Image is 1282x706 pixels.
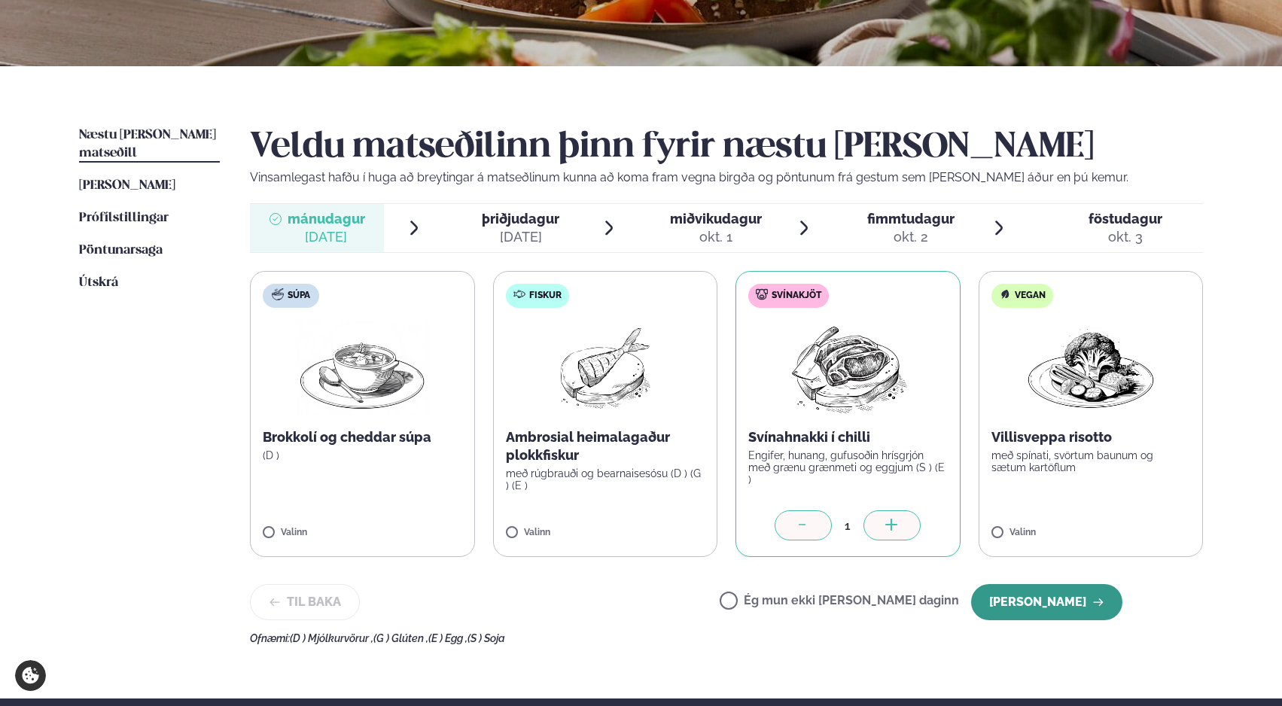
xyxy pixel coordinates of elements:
span: (G ) Glúten , [373,632,428,644]
a: Útskrá [79,274,118,292]
p: með rúgbrauði og bearnaisesósu (D ) (G ) (E ) [506,467,705,491]
span: Svínakjöt [772,290,821,302]
span: (E ) Egg , [428,632,467,644]
a: Prófílstillingar [79,209,169,227]
p: Vinsamlegast hafðu í huga að breytingar á matseðlinum kunna að koma fram vegna birgða og pöntunum... [250,169,1203,187]
a: Pöntunarsaga [79,242,163,260]
span: Útskrá [79,276,118,289]
img: Pork-Meat.png [781,320,915,416]
span: miðvikudagur [670,211,762,227]
span: Prófílstillingar [79,211,169,224]
p: Svínahnakki í chilli [748,428,948,446]
div: 1 [832,517,863,534]
img: Vegan.svg [999,288,1011,300]
div: okt. 3 [1089,228,1162,246]
div: Ofnæmi: [250,632,1203,644]
div: [DATE] [288,228,365,246]
p: (D ) [263,449,462,461]
a: Næstu [PERSON_NAME] matseðill [79,126,220,163]
a: [PERSON_NAME] [79,177,175,195]
img: Soup.png [296,320,428,416]
span: mánudagur [288,211,365,227]
span: Pöntunarsaga [79,244,163,257]
span: (D ) Mjólkurvörur , [290,632,373,644]
span: föstudagur [1089,211,1162,227]
p: Ambrosial heimalagaður plokkfiskur [506,428,705,464]
div: okt. 1 [670,228,762,246]
img: soup.svg [272,288,284,300]
img: Vegan.png [1025,320,1157,416]
span: Vegan [1015,290,1046,302]
span: Næstu [PERSON_NAME] matseðill [79,129,216,160]
p: með spínati, svörtum baunum og sætum kartöflum [991,449,1191,473]
span: [PERSON_NAME] [79,179,175,192]
span: Súpa [288,290,310,302]
span: þriðjudagur [482,211,559,227]
p: Brokkolí og cheddar súpa [263,428,462,446]
img: fish.png [557,320,653,416]
img: pork.svg [756,288,768,300]
button: Til baka [250,584,360,620]
a: Cookie settings [15,660,46,691]
span: (S ) Soja [467,632,505,644]
button: [PERSON_NAME] [971,584,1122,620]
div: okt. 2 [867,228,955,246]
span: fimmtudagur [867,211,955,227]
div: [DATE] [482,228,559,246]
p: Villisveppa risotto [991,428,1191,446]
img: fish.svg [513,288,525,300]
p: Engifer, hunang, gufusoðin hrísgrjón með grænu grænmeti og eggjum (S ) (E ) [748,449,948,485]
h2: Veldu matseðilinn þinn fyrir næstu [PERSON_NAME] [250,126,1203,169]
span: Fiskur [529,290,562,302]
